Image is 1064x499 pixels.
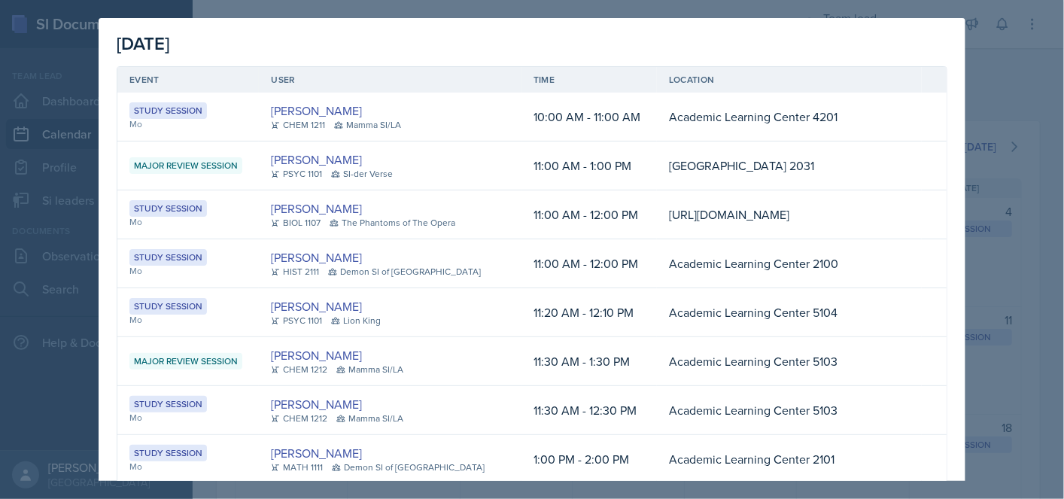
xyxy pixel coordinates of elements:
td: 11:30 AM - 1:30 PM [521,337,657,386]
div: Demon SI of [GEOGRAPHIC_DATA] [332,461,485,474]
a: [PERSON_NAME] [271,346,362,364]
td: Academic Learning Center 5103 [657,337,922,386]
div: Study Session [129,249,207,266]
td: 11:00 AM - 12:00 PM [521,239,657,288]
div: The Phantoms of The Opera [330,216,455,230]
th: User [259,67,521,93]
td: Academic Learning Center 4201 [657,93,922,141]
td: 10:00 AM - 11:00 AM [521,93,657,141]
div: Study Session [129,102,207,119]
a: [PERSON_NAME] [271,151,362,169]
td: 1:00 PM - 2:00 PM [521,435,657,484]
div: HIST 2111 [271,265,319,278]
a: [PERSON_NAME] [271,199,362,218]
div: BIOL 1107 [271,216,321,230]
a: [PERSON_NAME] [271,102,362,120]
div: SI-der Verse [331,167,393,181]
div: Mo [129,215,247,229]
a: [PERSON_NAME] [271,248,362,266]
div: Mo [129,117,247,131]
div: PSYC 1101 [271,167,322,181]
div: Study Session [129,396,207,412]
div: Study Session [129,298,207,315]
div: Major Review Session [129,157,242,174]
div: Mamma SI/LA [336,363,403,376]
td: 11:30 AM - 12:30 PM [521,386,657,435]
th: Location [657,67,922,93]
div: [DATE] [117,30,947,57]
div: Mamma SI/LA [336,412,403,425]
th: Event [117,67,259,93]
div: CHEM 1212 [271,363,327,376]
td: Academic Learning Center 5104 [657,288,922,337]
td: Academic Learning Center 2100 [657,239,922,288]
div: Mo [129,460,247,473]
td: 11:20 AM - 12:10 PM [521,288,657,337]
div: Major Review Session [129,353,242,370]
div: Demon SI of [GEOGRAPHIC_DATA] [328,265,481,278]
div: Mo [129,313,247,327]
td: [URL][DOMAIN_NAME] [657,190,922,239]
div: Study Session [129,445,207,461]
td: Academic Learning Center 2101 [657,435,922,484]
div: CHEM 1211 [271,118,325,132]
a: [PERSON_NAME] [271,297,362,315]
div: Study Session [129,200,207,217]
td: 11:00 AM - 1:00 PM [521,141,657,190]
a: [PERSON_NAME] [271,444,362,462]
div: PSYC 1101 [271,314,322,327]
div: Mamma SI/LA [334,118,401,132]
div: CHEM 1212 [271,412,327,425]
a: [PERSON_NAME] [271,395,362,413]
td: Academic Learning Center 5103 [657,386,922,435]
th: Time [521,67,657,93]
td: [GEOGRAPHIC_DATA] 2031 [657,141,922,190]
div: MATH 1111 [271,461,323,474]
div: Lion King [331,314,381,327]
div: Mo [129,411,247,424]
td: 11:00 AM - 12:00 PM [521,190,657,239]
div: Mo [129,264,247,278]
